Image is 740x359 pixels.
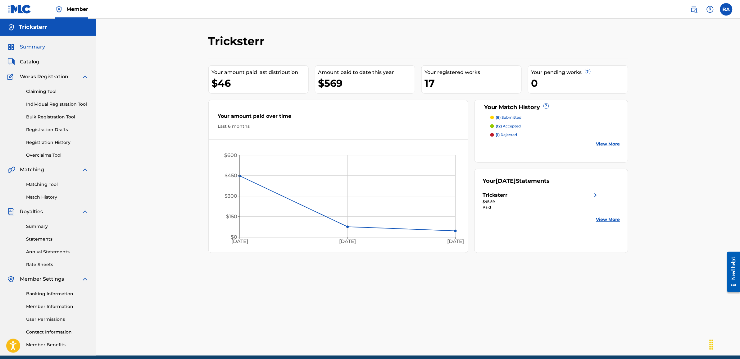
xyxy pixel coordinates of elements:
[483,103,620,112] div: Your Match History
[224,152,237,158] tspan: $600
[20,43,45,51] span: Summary
[226,214,237,220] tspan: $150
[26,88,89,95] a: Claiming Tool
[318,76,415,90] div: $569
[7,43,15,51] img: Summary
[212,69,308,76] div: Your amount paid last distribution
[26,101,89,108] a: Individual Registration Tool
[81,166,89,173] img: expand
[585,69,590,74] span: ?
[483,191,508,199] div: Tricksterr
[26,152,89,159] a: Overclaims Tool
[20,275,64,283] span: Member Settings
[7,5,31,14] img: MLC Logo
[81,275,89,283] img: expand
[19,24,47,31] h5: Tricksterr
[26,316,89,323] a: User Permissions
[709,329,740,359] iframe: Chat Widget
[218,123,459,130] div: Last 6 months
[26,181,89,188] a: Matching Tool
[496,115,501,120] span: (6)
[720,3,733,16] div: User Menu
[531,69,628,76] div: Your pending works
[7,58,15,66] img: Catalog
[218,113,459,123] div: Your amount paid over time
[706,335,716,354] div: Drag
[688,3,700,16] a: Public Search
[225,193,237,199] tspan: $300
[7,275,15,283] img: Member Settings
[483,199,599,205] div: $45.59
[490,115,620,120] a: (6) submitted
[26,127,89,133] a: Registration Drafts
[596,141,620,147] a: View More
[425,69,521,76] div: Your registered works
[496,123,521,129] p: accepted
[496,115,522,120] p: submitted
[208,34,268,48] h2: Tricksterr
[26,329,89,335] a: Contact Information
[231,238,248,244] tspan: [DATE]
[81,73,89,81] img: expand
[723,247,740,297] iframe: Resource Center
[66,6,88,13] span: Member
[20,166,44,173] span: Matching
[26,342,89,348] a: Member Benefits
[26,223,89,230] a: Summary
[7,24,15,31] img: Accounts
[225,173,237,179] tspan: $450
[318,69,415,76] div: Amount paid to date this year
[26,291,89,297] a: Banking Information
[483,191,599,210] a: Tricksterrright chevron icon$45.59Paid
[425,76,521,90] div: 17
[26,194,89,200] a: Match History
[496,124,502,128] span: (12)
[7,43,45,51] a: SummarySummary
[7,73,16,81] img: Works Registration
[26,249,89,255] a: Annual Statements
[496,132,517,138] p: rejected
[26,139,89,146] a: Registration History
[26,114,89,120] a: Bulk Registration Tool
[26,261,89,268] a: Rate Sheets
[531,76,628,90] div: 0
[81,208,89,215] img: expand
[483,177,550,185] div: Your Statements
[7,208,15,215] img: Royalties
[490,132,620,138] a: (1) rejected
[20,73,68,81] span: Works Registration
[690,6,698,13] img: search
[496,177,516,184] span: [DATE]
[339,238,356,244] tspan: [DATE]
[706,6,714,13] img: help
[483,205,599,210] div: Paid
[447,238,464,244] tspan: [DATE]
[704,3,716,16] div: Help
[596,216,620,223] a: View More
[7,58,39,66] a: CatalogCatalog
[592,191,599,199] img: right chevron icon
[20,58,39,66] span: Catalog
[7,166,15,173] img: Matching
[544,104,549,108] span: ?
[496,132,500,137] span: (1)
[212,76,308,90] div: $46
[20,208,43,215] span: Royalties
[26,303,89,310] a: Member Information
[26,236,89,242] a: Statements
[231,234,237,240] tspan: $0
[55,6,63,13] img: Top Rightsholder
[490,123,620,129] a: (12) accepted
